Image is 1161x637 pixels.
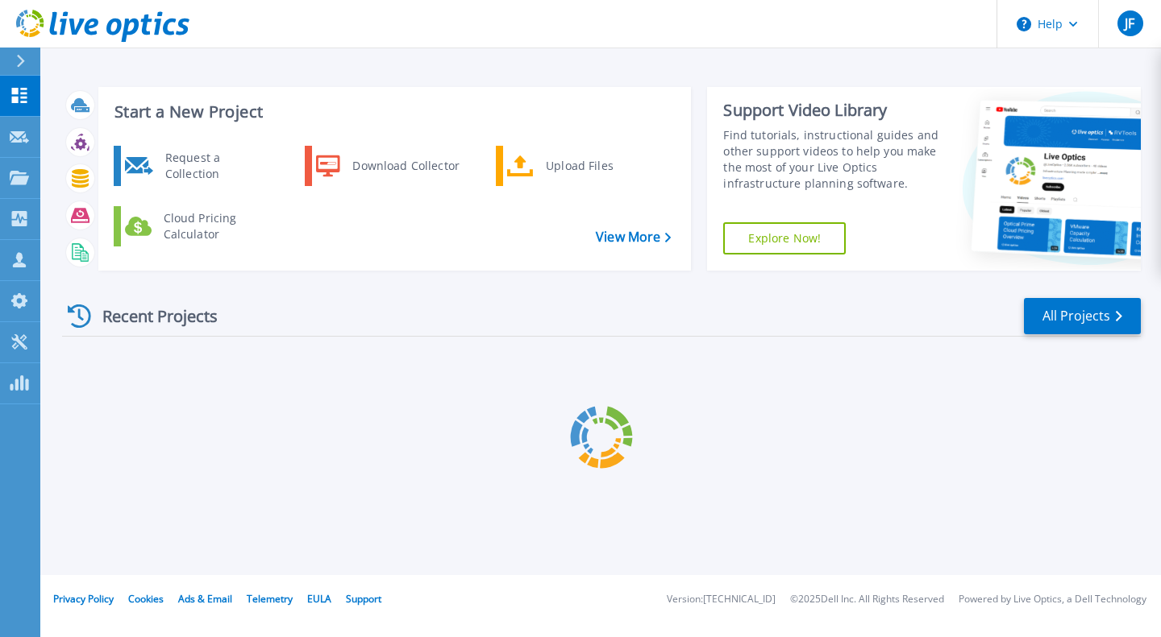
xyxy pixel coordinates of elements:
a: Support [346,592,381,606]
div: Upload Files [538,150,657,182]
a: Telemetry [247,592,293,606]
a: Ads & Email [178,592,232,606]
div: Support Video Library [723,100,940,121]
li: Powered by Live Optics, a Dell Technology [959,594,1146,605]
h3: Start a New Project [114,103,671,121]
a: View More [596,230,671,245]
a: Request a Collection [114,146,279,186]
div: Find tutorials, instructional guides and other support videos to help you make the most of your L... [723,127,940,192]
a: Cloud Pricing Calculator [114,206,279,246]
a: Cookies [128,592,164,606]
a: Download Collector [305,146,470,186]
li: © 2025 Dell Inc. All Rights Reserved [790,594,944,605]
div: Download Collector [344,150,466,182]
a: All Projects [1024,298,1141,334]
div: Recent Projects [62,296,239,336]
li: Version: [TECHNICAL_ID] [667,594,776,605]
a: EULA [307,592,331,606]
a: Upload Files [496,146,661,186]
a: Explore Now! [723,222,846,254]
div: Request a Collection [157,150,275,182]
span: JF [1125,17,1134,30]
div: Cloud Pricing Calculator [156,210,275,242]
a: Privacy Policy [53,592,114,606]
